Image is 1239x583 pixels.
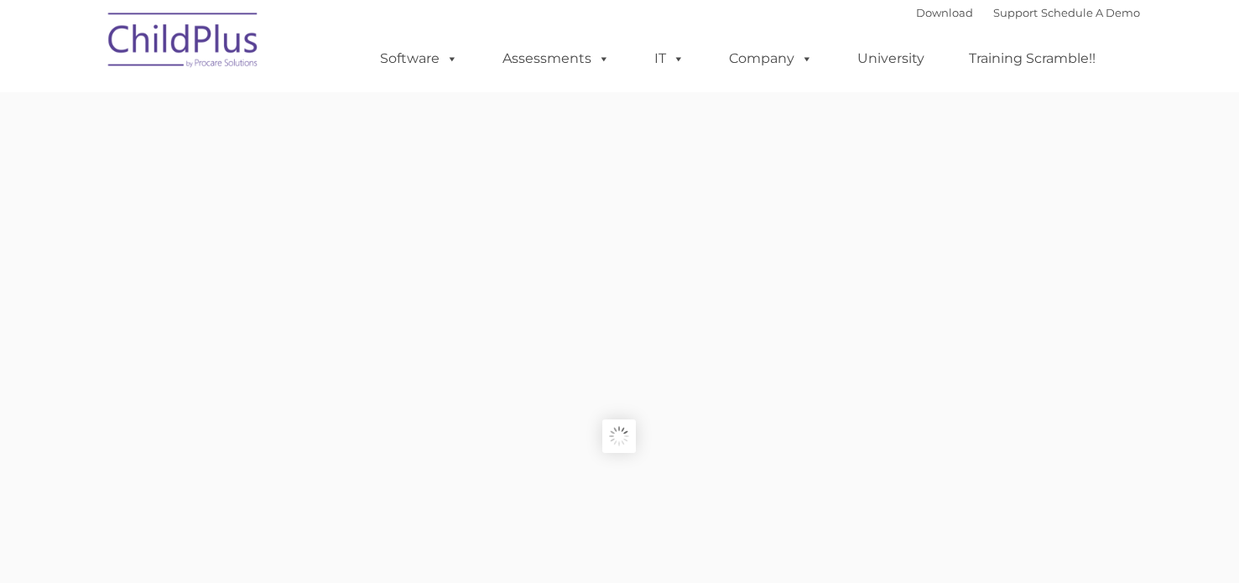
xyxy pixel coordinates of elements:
[993,6,1038,19] a: Support
[952,42,1112,75] a: Training Scramble!!
[638,42,701,75] a: IT
[486,42,627,75] a: Assessments
[712,42,830,75] a: Company
[916,6,1140,19] font: |
[841,42,941,75] a: University
[100,1,268,85] img: ChildPlus by Procare Solutions
[916,6,973,19] a: Download
[363,42,475,75] a: Software
[1041,6,1140,19] a: Schedule A Demo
